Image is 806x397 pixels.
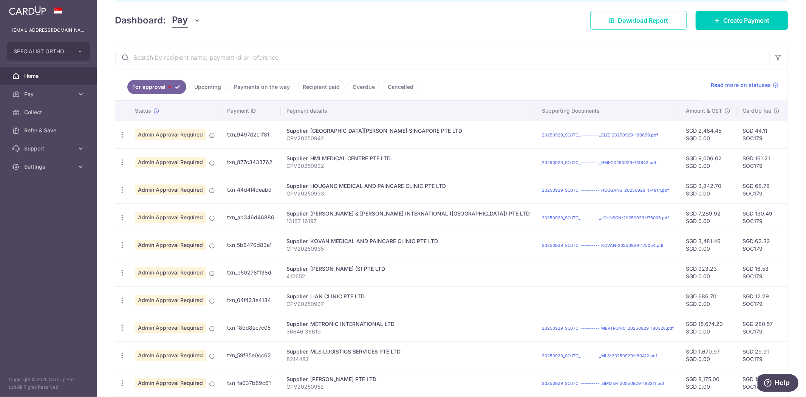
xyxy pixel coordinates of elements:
[9,6,46,15] img: CardUp
[737,341,786,369] td: SGD 29.91 SOC179
[680,176,737,203] td: SGD 3,842.70 SGD 0.00
[287,375,530,383] div: Supplier. [PERSON_NAME] PTE LTD
[135,378,206,388] span: Admin Approval Required
[542,243,664,248] a: 20250929_SOJTC_----------_KOVAN-20250929-175054.pdf
[680,341,737,369] td: SGD 1,670.97 SGD 0.00
[680,259,737,286] td: SGD 923.23 SGD 0.00
[12,26,85,34] p: [EMAIL_ADDRESS][DOMAIN_NAME]
[680,121,737,148] td: SGD 2,464.45 SGD 0.00
[221,176,281,203] td: txn_44d4f4deabd
[680,314,737,341] td: SGD 15,674.20 SGD 0.00
[287,162,530,170] p: CPV20250932
[618,16,668,25] span: Download Report
[680,148,737,176] td: SGD 9,006.02 SGD 0.00
[542,132,658,138] a: 20250929_SOJTC_----------_ELIZ-20250929-180859.pdf
[229,80,295,94] a: Payments on the way
[737,121,786,148] td: SGD 44.11 SOC179
[135,267,206,278] span: Admin Approval Required
[287,348,530,355] div: Supplier. MLS LOGISTICS SERVICES PTE LTD
[24,109,74,116] span: Collect
[135,157,206,167] span: Admin Approval Required
[135,350,206,361] span: Admin Approval Required
[24,90,74,98] span: Pay
[115,14,166,27] h4: Dashboard:
[737,148,786,176] td: SGD 161.21 SOC179
[287,190,530,197] p: CPV20250933
[287,383,530,391] p: CPV20250952
[737,369,786,397] td: SGD 146.33 SOC179
[17,5,32,12] span: Help
[135,323,206,333] span: Admin Approval Required
[680,369,737,397] td: SGD 8,175.00 SGD 0.00
[287,293,530,300] div: Supplier. LIAN CLINIC PTE LTD
[287,265,530,273] div: Supplier. [PERSON_NAME] (S) PTE LTD
[287,155,530,162] div: Supplier. HMI MEDICAL CENTRE PTE LTD
[287,273,530,280] p: 412652
[737,314,786,341] td: SGD 280.57 SOC179
[680,286,737,314] td: SGD 686.70 SGD 0.00
[287,328,530,335] p: 36646 36619
[24,127,74,134] span: Refer & Save
[221,101,281,121] th: Payment ID
[737,259,786,286] td: SGD 16.53 SOC179
[287,300,530,308] p: CPV20250937
[287,127,530,135] div: Supplier. [GEOGRAPHIC_DATA][PERSON_NAME] SINGAPORE PTE LTD
[743,107,772,115] span: CardUp fee
[221,369,281,397] td: txn_fa037b89c61
[135,185,206,195] span: Admin Approval Required
[542,326,674,331] a: 20250929_SOJTC_----------_MERTRONIC-20250929-180326.pdf
[536,101,680,121] th: Supporting Documents
[737,286,786,314] td: SGD 12.29 SOC179
[221,231,281,259] td: txn_5b6470d83a1
[281,101,536,121] th: Payment details
[758,374,798,393] iframe: Opens a widget where you can find more information
[24,145,74,152] span: Support
[287,135,530,142] p: CPV20250942
[686,107,722,115] span: Amount & GST
[135,295,206,306] span: Admin Approval Required
[135,240,206,250] span: Admin Approval Required
[221,314,281,341] td: txn_18bd8ec7c05
[737,231,786,259] td: SGD 62.32 SOC179
[135,107,152,115] span: Status
[221,121,281,148] td: txn_9497d2c1f81
[383,80,418,94] a: Cancelled
[590,11,687,30] a: Download Report
[221,203,281,231] td: txn_ad346d46886
[221,286,281,314] td: txn_04f423e4134
[135,129,206,140] span: Admin Approval Required
[135,212,206,223] span: Admin Approval Required
[189,80,226,94] a: Upcoming
[127,80,186,94] a: For approval
[711,81,771,89] span: Read more on statuses
[287,245,530,253] p: CPV20250935
[711,81,778,89] a: Read more on statuses
[542,188,669,193] a: 20250929_SOJTC_----------_HOUGANG-20250929-174814.pdf
[287,182,530,190] div: Supplier. HOUGANG MEDICAL AND PAINCARE CLINIC PTE LTD
[542,381,665,386] a: 20250929_SOJTC_----------_ZIMMER-20250929-183211.pdf
[287,237,530,245] div: Supplier. KOVAN MEDICAL AND PAINCARE CLINIC PTE LTD
[696,11,788,30] a: Create Payment
[221,148,281,176] td: txn_877c3433762
[287,355,530,363] p: 8214482
[348,80,380,94] a: Overdue
[287,320,530,328] div: Supplier. METRONIC INTERNATIONAL LTD
[723,16,769,25] span: Create Payment
[737,203,786,231] td: SGD 130.49 SOC179
[172,13,188,28] span: Pay
[542,160,657,165] a: 20250929_SOJTC_----------_HMI-20250929-174642.pdf
[115,45,769,70] input: Search by recipient name, payment id or reference
[287,217,530,225] p: 13167 16197
[24,163,74,171] span: Settings
[737,176,786,203] td: SGD 68.78 SOC179
[14,48,70,55] span: SPECIALIST ORTHOPAEDIC JOINT TRAUMA CENTRE PTE. LTD.
[680,231,737,259] td: SGD 3,481.46 SGD 0.00
[221,341,281,369] td: txn_59f35e0cc62
[7,42,90,60] button: SPECIALIST ORTHOPAEDIC JOINT TRAUMA CENTRE PTE. LTD.
[542,353,657,358] a: 20250929_SOJTC_----------_MLS-20250929-180412.pdf
[680,203,737,231] td: SGD 7,289.92 SGD 0.00
[287,210,530,217] div: Supplier. [PERSON_NAME] & [PERSON_NAME] INTERNATIONAL ([GEOGRAPHIC_DATA]) PTE LTD
[221,259,281,286] td: txn_b50278f138d
[24,72,74,80] span: Home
